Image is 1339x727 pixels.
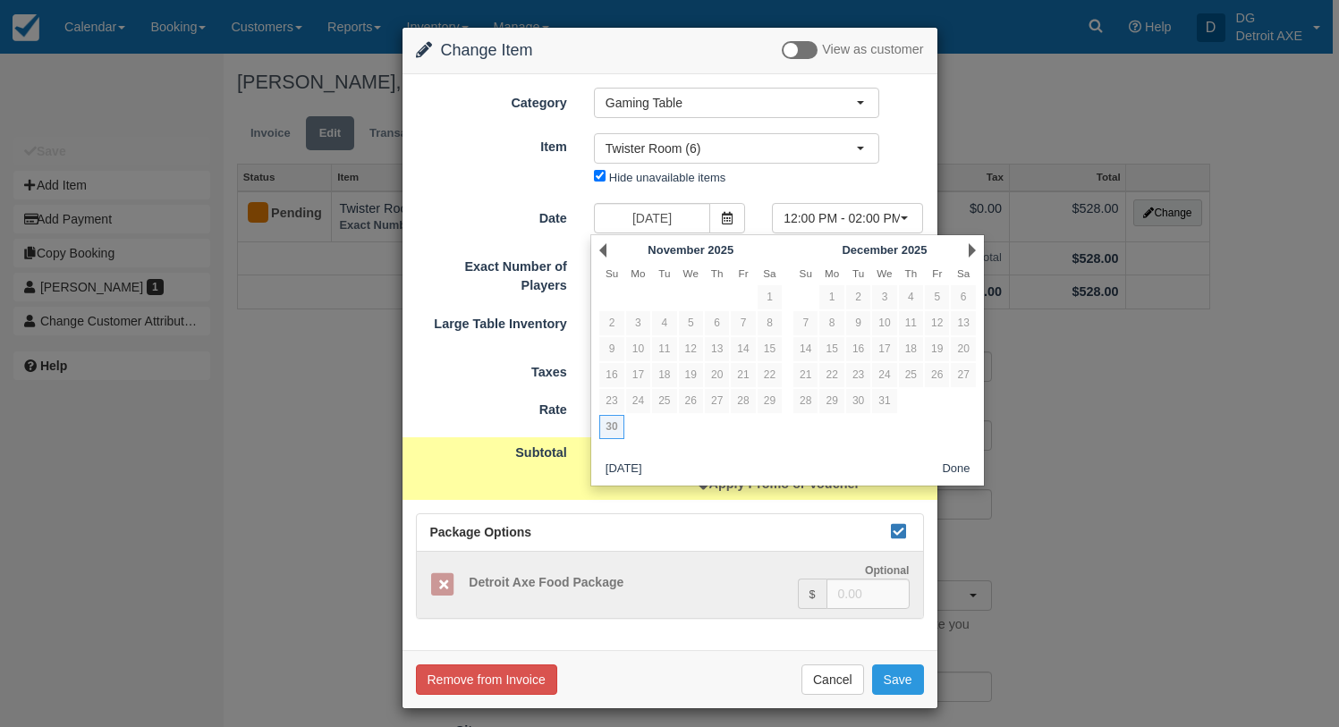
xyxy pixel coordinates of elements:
button: Gaming Table [594,88,879,118]
a: 6 [705,311,729,335]
span: Change Item [441,41,533,59]
a: 17 [872,337,896,361]
a: 10 [872,311,896,335]
a: 23 [846,363,870,387]
a: 12 [679,337,703,361]
a: 20 [705,363,729,387]
strong: Optional [865,564,910,577]
button: 12:00 PM - 02:00 PM [772,203,923,233]
label: Taxes [403,357,581,382]
a: 27 [705,389,729,413]
label: Hide unavailable items [609,171,725,184]
span: November [648,243,704,257]
a: 1 [819,285,843,309]
label: Rate [403,394,581,419]
a: 20 [951,337,975,361]
span: Saturday [957,267,970,279]
label: Exact Number of Players [403,251,581,294]
label: Item [403,131,581,156]
span: December [842,243,898,257]
a: 28 [731,389,755,413]
a: 25 [899,363,923,387]
a: Prev [599,243,606,258]
a: 7 [793,311,818,335]
span: View as customer [822,43,923,57]
a: 9 [846,311,870,335]
a: 22 [758,363,782,387]
a: 8 [819,311,843,335]
a: 18 [899,337,923,361]
a: 13 [705,337,729,361]
a: 29 [758,389,782,413]
a: 3 [626,311,650,335]
span: Monday [631,267,645,279]
span: 12:00 PM - 02:00 PM [784,209,900,227]
small: $ [809,588,816,601]
a: 3 [872,285,896,309]
a: 1 [758,285,782,309]
a: 10 [626,337,650,361]
label: Large Table Inventory [403,309,581,334]
a: 2 [846,285,870,309]
button: Save [872,664,924,695]
a: 26 [679,389,703,413]
a: Next [969,243,976,258]
label: Date [403,203,581,228]
a: 23 [599,389,623,413]
a: 6 [951,285,975,309]
a: 14 [793,337,818,361]
a: 22 [819,363,843,387]
label: Category [403,88,581,113]
span: Friday [739,267,749,279]
span: 2025 [902,243,928,257]
a: 4 [899,285,923,309]
a: 16 [599,363,623,387]
a: 14 [731,337,755,361]
a: Detroit Axe Food Package Optional $ [417,552,923,619]
span: Tuesday [852,267,864,279]
a: 15 [819,337,843,361]
a: 24 [872,363,896,387]
span: Twister Room (6) [606,139,856,157]
a: 15 [758,337,782,361]
span: Monday [825,267,839,279]
a: 4 [652,311,676,335]
a: 31 [872,389,896,413]
a: 21 [793,363,818,387]
span: Sunday [800,267,812,279]
span: Friday [932,267,942,279]
a: 18 [652,363,676,387]
span: Tuesday [658,267,670,279]
a: 26 [925,363,949,387]
a: 11 [652,337,676,361]
span: Gaming Table [606,94,856,112]
span: Sunday [606,267,618,279]
a: 19 [925,337,949,361]
span: Saturday [763,267,775,279]
a: 30 [599,415,623,439]
span: 2025 [708,243,733,257]
a: 13 [951,311,975,335]
a: 5 [925,285,949,309]
a: 2 [599,311,623,335]
button: [DATE] [598,459,648,481]
a: 7 [731,311,755,335]
button: Remove from Invoice [416,664,557,695]
a: 12 [925,311,949,335]
a: 9 [599,337,623,361]
a: 29 [819,389,843,413]
button: Cancel [801,664,864,695]
button: Twister Room (6) [594,133,879,164]
a: 16 [846,337,870,361]
span: Wednesday [683,267,699,279]
a: 24 [626,389,650,413]
a: 8 [758,311,782,335]
a: 25 [652,389,676,413]
span: Package Options [430,525,532,539]
a: 5 [679,311,703,335]
span: Thursday [905,267,918,279]
span: Thursday [711,267,724,279]
a: 27 [951,363,975,387]
a: 21 [731,363,755,387]
div: 18 @ $33.00 [581,396,937,426]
